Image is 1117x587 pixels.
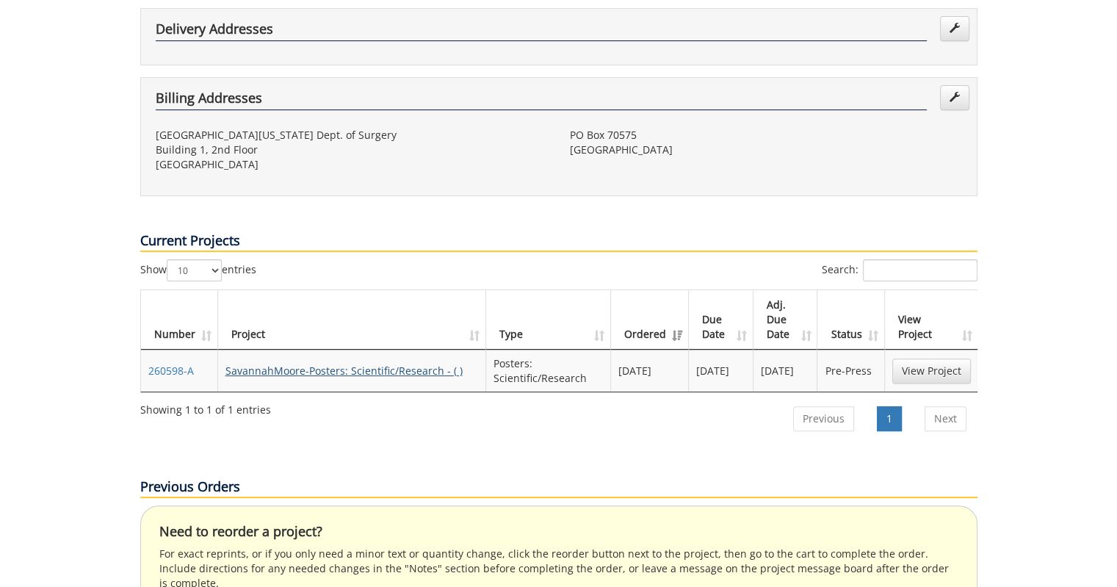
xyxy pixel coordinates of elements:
a: View Project [892,359,971,383]
td: [DATE] [611,350,689,392]
p: PO Box 70575 [570,128,962,143]
p: Previous Orders [140,478,977,498]
th: Adj. Due Date: activate to sort column ascending [753,290,818,350]
a: Edit Addresses [940,16,969,41]
p: [GEOGRAPHIC_DATA] [570,143,962,157]
th: Ordered: activate to sort column ascending [611,290,689,350]
a: SavannahMoore-Posters: Scientific/Research - ( ) [225,364,463,378]
td: Pre-Press [817,350,884,392]
td: Posters: Scientific/Research [486,350,611,392]
input: Search: [863,259,977,281]
th: Type: activate to sort column ascending [486,290,611,350]
th: View Project: activate to sort column ascending [885,290,978,350]
td: [DATE] [753,350,818,392]
th: Number: activate to sort column ascending [141,290,218,350]
a: 260598-A [148,364,194,378]
a: Previous [793,406,854,431]
a: 1 [877,406,902,431]
a: Next [925,406,966,431]
p: Building 1, 2nd Floor [156,143,548,157]
h4: Delivery Addresses [156,22,927,41]
select: Showentries [167,259,222,281]
a: Edit Addresses [940,85,969,110]
th: Project: activate to sort column ascending [218,290,487,350]
label: Search: [822,259,977,281]
td: [DATE] [689,350,753,392]
p: [GEOGRAPHIC_DATA][US_STATE] Dept. of Surgery [156,128,548,143]
p: Current Projects [140,231,977,252]
h4: Need to reorder a project? [159,525,958,539]
th: Due Date: activate to sort column ascending [689,290,753,350]
label: Show entries [140,259,256,281]
th: Status: activate to sort column ascending [817,290,884,350]
div: Showing 1 to 1 of 1 entries [140,397,271,417]
h4: Billing Addresses [156,91,927,110]
p: [GEOGRAPHIC_DATA] [156,157,548,172]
